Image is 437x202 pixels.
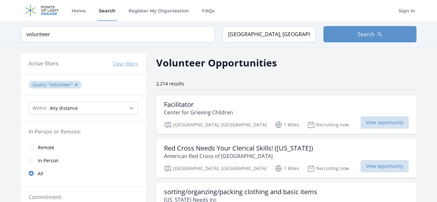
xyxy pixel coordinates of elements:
[75,81,78,88] button: ✕
[21,141,146,154] a: Remote
[164,165,267,172] p: [GEOGRAPHIC_DATA], [GEOGRAPHIC_DATA]
[358,30,375,38] span: Search
[38,157,59,164] span: In-Person
[164,144,313,152] h3: Red Cross Needs Your Clerical Skills! ([US_STATE])
[33,81,48,88] span: Query :
[38,170,43,177] span: All
[21,154,146,167] a: In-Person
[361,116,409,129] span: View opportunity
[29,60,59,67] h3: Active filters
[223,26,316,42] input: Location
[29,193,138,201] legend: Commitment:
[156,139,417,178] a: Red Cross Needs Your Clerical Skills! ([US_STATE]) American Red Cross of [GEOGRAPHIC_DATA] [GEOGR...
[156,55,277,70] h2: Volunteer Opportunities
[156,95,417,134] a: Facilitator Center for Grieving Children [GEOGRAPHIC_DATA], [GEOGRAPHIC_DATA] 1 Miles Recruiting ...
[21,26,215,42] input: Keyword
[275,165,299,172] p: 1 Miles
[164,101,233,108] h3: Facilitator
[113,61,138,67] button: Clear filters
[48,81,73,88] q: volunteer
[156,80,184,87] span: 2,214 results
[361,160,409,172] span: View opportunity
[164,121,267,129] p: [GEOGRAPHIC_DATA], [GEOGRAPHIC_DATA]
[307,165,349,172] p: Recruiting now
[29,128,138,136] legend: In-Person or Remote:
[307,121,349,129] p: Recruiting now
[275,121,299,129] p: 1 Miles
[164,108,233,116] p: Center for Grieving Children
[164,188,317,196] h3: sorting/organzing/packing clothing and basic items
[21,167,146,180] a: All
[164,152,313,160] p: American Red Cross of [GEOGRAPHIC_DATA]
[29,102,138,114] select: Search Radius
[323,26,417,42] button: Search
[38,144,54,151] span: Remote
